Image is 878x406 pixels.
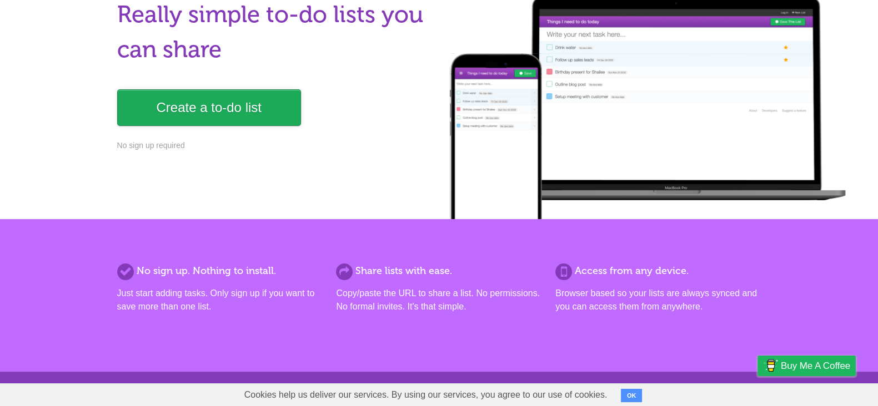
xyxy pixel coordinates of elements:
p: Browser based so your lists are always synced and you can access them from anywhere. [555,287,761,313]
span: Cookies help us deliver our services. By using our services, you agree to our use of cookies. [233,384,619,406]
p: No sign up required [117,140,433,151]
h2: Access from any device. [555,263,761,278]
p: Just start adding tasks. Only sign up if you want to save more than one list. [117,287,323,313]
span: Buy me a coffee [781,356,850,375]
a: Buy me a coffee [757,356,856,376]
h2: Share lists with ease. [336,263,541,278]
img: Buy me a coffee [763,356,778,375]
a: Create a to-do list [117,89,301,126]
h2: No sign up. Nothing to install. [117,263,323,278]
p: Copy/paste the URL to share a list. No permissions. No formal invites. It's that simple. [336,287,541,313]
button: OK [621,389,643,402]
